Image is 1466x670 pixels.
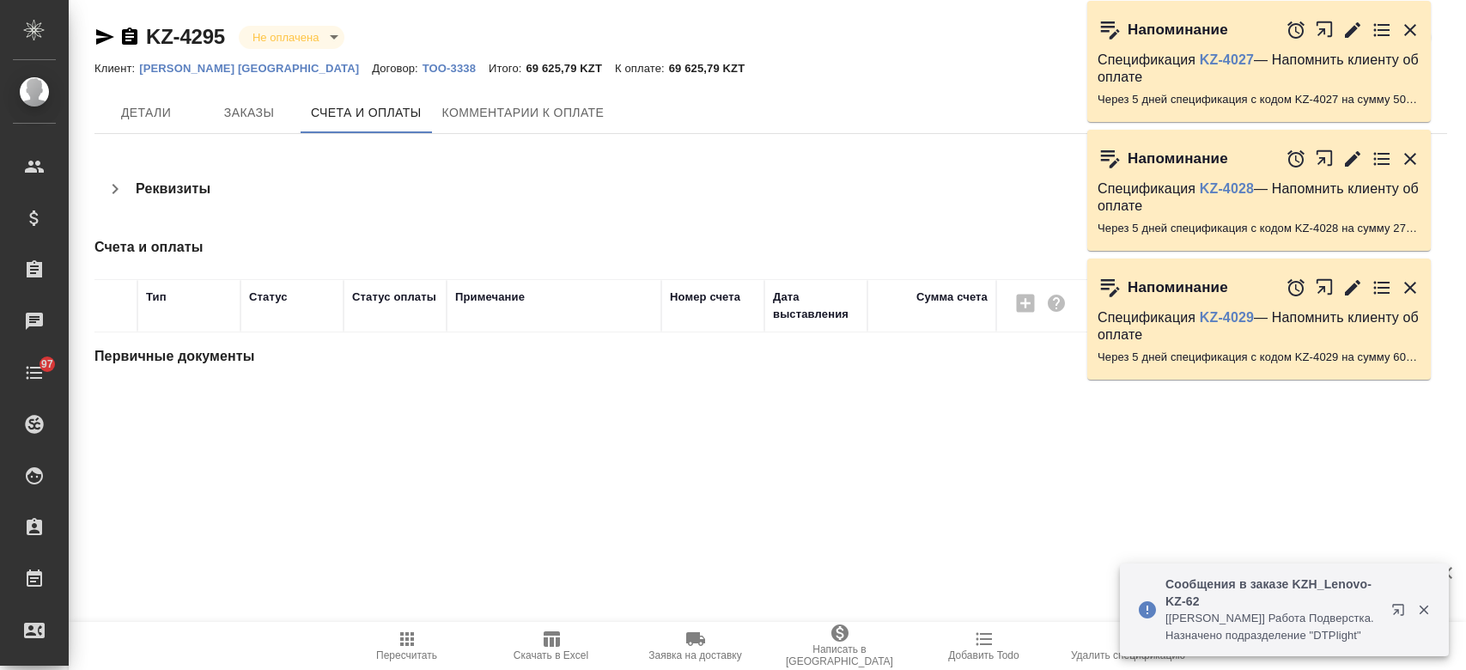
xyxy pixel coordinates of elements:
p: Напоминание [1128,21,1228,39]
h4: Счета и оплаты [94,237,1019,258]
a: [PERSON_NAME] [GEOGRAPHIC_DATA] [139,60,372,75]
p: Спецификация — Напомнить клиенту об оплате [1098,309,1420,344]
div: Тип [146,289,167,306]
div: Статус [249,289,288,306]
a: KZ-4029 [1200,310,1254,325]
h4: Реквизиты [136,179,210,199]
p: Клиент: [94,62,139,75]
a: KZ-4027 [1200,52,1254,67]
button: Отложить [1286,149,1306,169]
a: 97 [4,351,64,394]
span: 97 [31,356,64,373]
span: Детали [105,102,187,124]
p: ТОО-3338 [423,62,489,75]
p: Спецификация — Напомнить клиенту об оплате [1098,180,1420,215]
a: ТОО-3338 [423,60,489,75]
button: Скопировать ссылку для ЯМессенджера [94,27,115,47]
button: Скопировать ссылку [119,27,140,47]
button: Перейти в todo [1372,20,1392,40]
h4: Первичные документы [94,346,1019,367]
p: 69 625,79 KZT [526,62,615,75]
button: Открыть в новой вкладке [1315,11,1335,48]
p: Через 5 дней спецификация с кодом KZ-4028 на сумму 272989.24 KZT будет просрочена [1098,220,1420,237]
button: Перейти в todo [1372,277,1392,298]
button: Отложить [1286,277,1306,298]
p: Сообщения в заказе KZH_Lenovo-KZ-62 [1165,576,1380,610]
button: Редактировать [1342,20,1363,40]
p: [PERSON_NAME] [GEOGRAPHIC_DATA] [139,62,372,75]
a: KZ-4295 [146,25,225,48]
span: Заказы [208,102,290,124]
p: К оплате: [615,62,669,75]
span: Комментарии к оплате [442,102,605,124]
button: Перейти в todo [1372,149,1392,169]
span: Счета и оплаты [311,102,422,124]
button: Не оплачена [247,30,324,45]
p: Спецификация — Напомнить клиенту об оплате [1098,52,1420,86]
p: [[PERSON_NAME]] Работа Подверстка. Назначено подразделение "DTPlight" [1165,610,1380,644]
button: Закрыть [1406,602,1441,618]
button: Открыть в новой вкладке [1315,140,1335,177]
p: Напоминание [1128,279,1228,296]
div: Примечание [455,289,525,306]
p: Договор: [372,62,423,75]
div: Сумма счета [916,289,988,306]
div: Не оплачена [239,26,344,49]
button: Закрыть [1400,149,1420,169]
a: KZ-4028 [1200,181,1254,196]
p: 69 625,79 KZT [669,62,758,75]
div: Дата выставления [773,289,859,323]
button: Отложить [1286,20,1306,40]
p: Через 5 дней спецификация с кодом KZ-4027 на сумму 50193 KZT будет просрочена [1098,91,1420,108]
button: Открыть в новой вкладке [1381,593,1422,634]
button: Редактировать [1342,277,1363,298]
div: Статус оплаты [352,289,436,306]
div: Номер счета [670,289,740,306]
button: Открыть в новой вкладке [1315,269,1335,306]
button: Закрыть [1400,277,1420,298]
p: Через 5 дней спецификация с кодом KZ-4029 на сумму 606958.31 KZT будет просрочена [1098,349,1420,366]
p: Итого: [489,62,526,75]
button: Редактировать [1342,149,1363,169]
p: Напоминание [1128,150,1228,167]
button: Закрыть [1400,20,1420,40]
